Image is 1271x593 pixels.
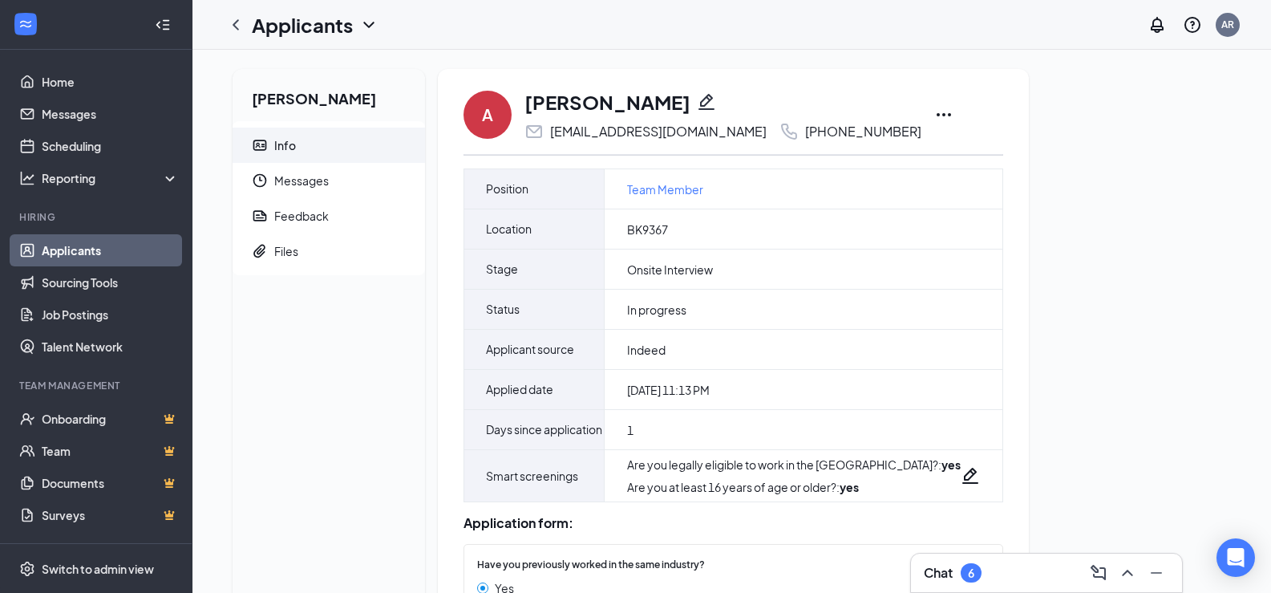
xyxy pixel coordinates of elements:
span: Status [486,290,520,329]
a: Job Postings [42,299,179,331]
button: ChevronUp [1115,560,1140,586]
a: Applicants [42,234,179,266]
div: Are you legally eligible to work in the [GEOGRAPHIC_DATA]? : [627,457,961,473]
button: Minimize [1143,560,1169,586]
h2: [PERSON_NAME] [233,69,425,121]
h1: Applicants [252,11,353,39]
a: Messages [42,98,179,130]
svg: Collapse [155,17,171,33]
span: [DATE] 11:13 PM [627,382,710,398]
a: ReportFeedback [233,198,425,234]
svg: ComposeMessage [1089,563,1108,583]
span: Position [486,169,528,209]
span: Stage [486,250,518,289]
a: Team Member [627,181,703,198]
span: Applicant source [486,330,574,369]
strong: yes [941,457,961,472]
h3: Chat [924,564,953,582]
svg: Pencil [697,92,716,112]
span: Applied date [486,370,553,409]
div: Hiring [19,210,176,224]
div: [PHONE_NUMBER] [805,124,921,140]
div: 6 [968,567,974,580]
span: Location [486,209,532,249]
a: DocumentsCrown [42,467,179,499]
svg: Report [252,208,268,224]
svg: Notifications [1148,15,1167,35]
span: BK9367 [627,221,668,238]
svg: ChevronDown [359,15,378,35]
a: Home [42,66,179,98]
a: PaperclipFiles [233,234,425,269]
div: [EMAIL_ADDRESS][DOMAIN_NAME] [550,124,767,140]
span: Indeed [627,342,666,358]
div: Reporting [42,170,180,186]
div: Files [274,243,298,259]
svg: QuestionInfo [1183,15,1202,35]
a: ContactCardInfo [233,128,425,163]
div: Team Management [19,379,176,392]
span: 1 [627,422,633,438]
div: Are you at least 16 years of age or older? : [627,479,961,495]
a: SurveysCrown [42,499,179,531]
svg: ChevronUp [1118,563,1137,583]
span: Onsite Interview [627,262,713,278]
div: AR [1221,18,1234,31]
svg: Settings [19,561,35,577]
span: Have you previously worked in the same industry? [477,558,705,573]
div: Application form: [463,515,1003,531]
svg: Clock [252,173,268,189]
a: Sourcing Tools [42,266,179,299]
div: Feedback [274,208,329,224]
a: ClockMessages [233,163,425,198]
a: TeamCrown [42,435,179,467]
span: Smart screenings [486,457,578,496]
h1: [PERSON_NAME] [524,88,690,116]
svg: Analysis [19,170,35,186]
strong: yes [840,480,859,494]
div: Info [274,137,296,153]
a: Scheduling [42,130,179,162]
div: Switch to admin view [42,561,154,577]
svg: ChevronLeft [226,15,245,35]
svg: Ellipses [934,105,953,124]
svg: Pencil [961,466,980,485]
svg: Minimize [1147,563,1166,583]
a: OnboardingCrown [42,403,179,435]
span: Messages [274,163,412,198]
svg: ContactCard [252,137,268,153]
svg: Phone [779,122,799,141]
svg: WorkstreamLogo [18,16,34,32]
svg: Email [524,122,544,141]
a: Talent Network [42,331,179,363]
button: ComposeMessage [1086,560,1111,586]
span: Days since application [486,410,602,449]
div: A [482,104,493,126]
span: In progress [627,302,686,318]
div: Open Intercom Messenger [1216,538,1255,577]
svg: Paperclip [252,243,268,259]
